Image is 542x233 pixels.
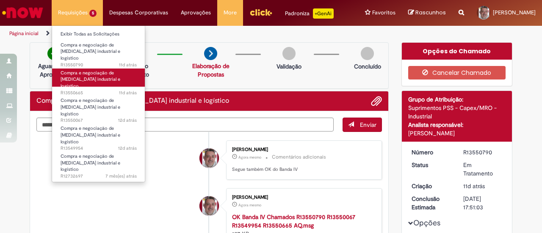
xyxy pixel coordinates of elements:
[36,97,229,105] h2: Compra e negociação de Capex industrial e logístico Histórico de tíquete
[463,148,503,156] div: R13550790
[52,96,145,114] a: Aberto R13550067 : Compra e negociação de Capex industrial e logístico
[408,66,506,79] button: Cancelar Chamado
[282,47,296,60] img: img-circle-grey.png
[408,104,506,121] div: Suprimentos PSS - Capex/MRO - Industrial
[52,30,145,39] a: Exibir Todas as Solicitações
[285,8,334,19] div: Padroniza
[61,173,137,180] span: R12732697
[61,42,120,61] span: Compra e negociação de [MEDICAL_DATA] industrial e logístico
[360,121,376,129] span: Enviar
[463,182,503,190] div: 19/09/2025 13:50:59
[493,9,536,16] span: [PERSON_NAME]
[415,8,446,16] span: Rascunhos
[272,154,326,161] small: Comentários adicionais
[238,203,261,208] span: Agora mesmo
[61,153,120,173] span: Compra e negociação de [MEDICAL_DATA] industrial e logístico
[249,6,272,19] img: click_logo_yellow_360x200.png
[405,195,457,211] dt: Conclusão Estimada
[105,173,137,179] time: 26/02/2025 19:58:05
[402,43,512,60] div: Opções do Chamado
[199,196,219,216] div: Alexandre Soares Da Rocha
[58,8,88,17] span: Requisições
[372,8,395,17] span: Favoritos
[36,118,334,132] textarea: Digite sua mensagem aqui...
[61,117,137,124] span: R13550067
[6,26,355,41] ul: Trilhas de página
[405,182,457,190] dt: Criação
[119,90,137,96] span: 11d atrás
[118,117,137,123] span: 12d atrás
[118,145,137,151] span: 12d atrás
[204,47,217,60] img: arrow-next.png
[109,8,168,17] span: Despesas Corporativas
[313,8,334,19] p: +GenAi
[61,90,137,96] span: R13550665
[1,4,44,21] img: ServiceNow
[277,62,301,71] p: Validação
[105,173,137,179] span: 7 mês(es) atrás
[47,47,61,60] img: check-circle-green.png
[463,161,503,178] div: Em Tratamento
[232,195,373,200] div: [PERSON_NAME]
[408,129,506,137] div: [PERSON_NAME]
[232,213,355,229] a: OK Banda IV Chamados R13550790 R13550067 R13549954 R13550665 AQ.msg
[9,30,39,37] a: Página inicial
[354,62,381,71] p: Concluído
[89,10,97,17] span: 5
[408,121,506,129] div: Analista responsável:
[238,155,261,160] time: 30/09/2025 12:13:18
[52,152,145,170] a: Aberto R12732697 : Compra e negociação de Capex industrial e logístico
[361,47,374,60] img: img-circle-grey.png
[52,25,145,182] ul: Requisições
[119,62,137,68] span: 11d atrás
[463,182,485,190] time: 19/09/2025 13:50:59
[192,62,230,78] a: Elaboração de Propostas
[405,161,457,169] dt: Status
[118,145,137,151] time: 19/09/2025 10:47:22
[463,195,503,211] div: [DATE] 17:51:03
[405,148,457,156] dt: Número
[61,62,137,69] span: R13550790
[371,96,382,107] button: Adicionar anexos
[52,124,145,142] a: Aberto R13549954 : Compra e negociação de Capex industrial e logístico
[119,62,137,68] time: 19/09/2025 13:51:00
[463,182,485,190] span: 11d atrás
[61,70,120,89] span: Compra e negociação de [MEDICAL_DATA] industrial e logístico
[238,155,261,160] span: Agora mesmo
[61,97,120,117] span: Compra e negociação de [MEDICAL_DATA] industrial e logístico
[61,145,137,152] span: R13549954
[408,95,506,104] div: Grupo de Atribuição:
[232,147,373,152] div: [PERSON_NAME]
[118,117,137,123] time: 19/09/2025 11:07:10
[343,118,382,132] button: Enviar
[33,62,75,79] p: Aguardando Aprovação
[181,8,211,17] span: Aprovações
[52,41,145,59] a: Aberto R13550790 : Compra e negociação de Capex industrial e logístico
[119,90,137,96] time: 19/09/2025 13:21:41
[224,8,237,17] span: More
[199,148,219,168] div: Alexandre Soares Da Rocha
[238,203,261,208] time: 30/09/2025 12:12:58
[408,9,446,17] a: Rascunhos
[232,166,373,173] p: Segue também OK do Banda IV
[61,125,120,145] span: Compra e negociação de [MEDICAL_DATA] industrial e logístico
[52,69,145,87] a: Aberto R13550665 : Compra e negociação de Capex industrial e logístico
